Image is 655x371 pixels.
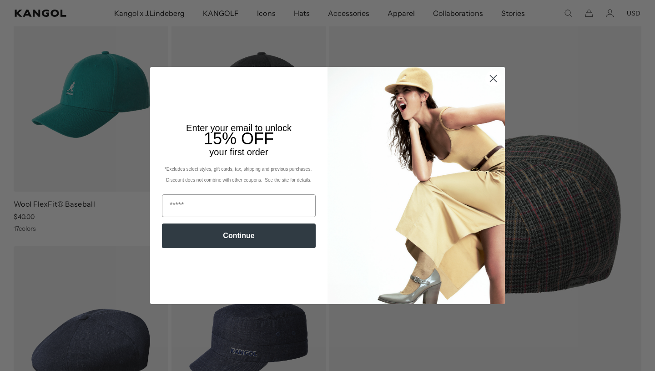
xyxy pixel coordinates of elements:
span: Enter your email to unlock [186,123,292,133]
span: *Excludes select styles, gift cards, tax, shipping and previous purchases. Discount does not comb... [165,167,313,183]
button: Close dialog [485,71,501,86]
span: your first order [209,147,268,157]
img: 93be19ad-e773-4382-80b9-c9d740c9197f.jpeg [327,67,505,304]
button: Continue [162,224,316,248]
span: 15% OFF [204,129,274,148]
input: Email [162,194,316,217]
